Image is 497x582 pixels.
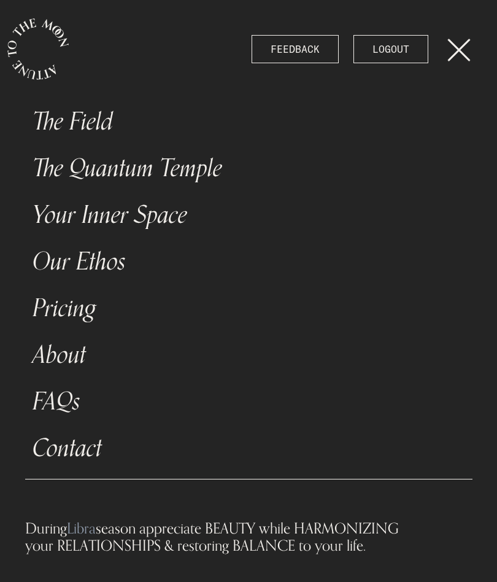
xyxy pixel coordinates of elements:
a: FAQs [25,378,472,425]
a: Pricing [25,285,472,332]
a: The Quantum Temple [25,145,472,192]
span: Libra [67,519,96,537]
a: Our Ethos [25,238,472,285]
button: FEEDBACK [252,35,339,63]
a: Your Inner Space [25,192,472,238]
a: Contact [25,425,472,471]
a: LOGOUT [353,35,428,63]
a: The Field [25,98,472,145]
a: About [25,332,472,378]
div: During season appreciate BEAUTY while HARMONIZING your RELATIONSHIPS & restoring BALANCE to your ... [25,519,423,555]
span: FEEDBACK [271,42,320,56]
